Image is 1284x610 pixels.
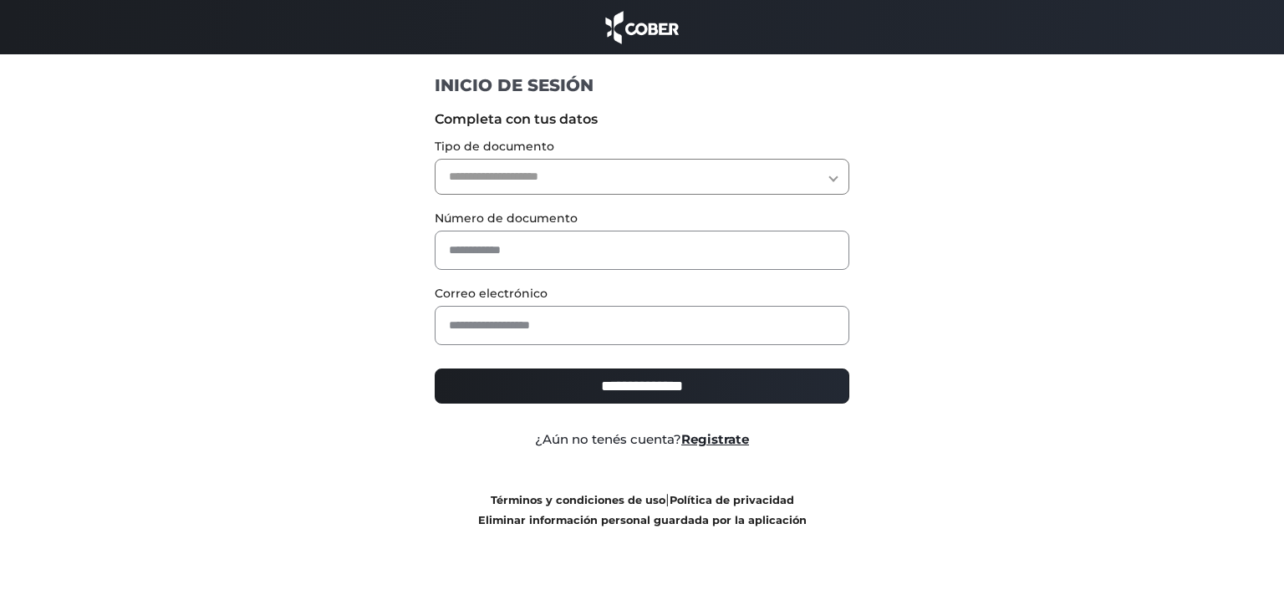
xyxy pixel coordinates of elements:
a: Política de privacidad [670,494,794,506]
label: Tipo de documento [435,138,850,155]
a: Registrate [681,431,749,447]
label: Correo electrónico [435,285,850,302]
img: cober_marca.png [601,8,683,46]
div: ¿Aún no tenés cuenta? [422,430,863,450]
a: Términos y condiciones de uso [491,494,665,506]
h1: INICIO DE SESIÓN [435,74,850,96]
label: Número de documento [435,210,850,227]
div: | [422,490,863,530]
label: Completa con tus datos [435,109,850,130]
a: Eliminar información personal guardada por la aplicación [478,514,807,526]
